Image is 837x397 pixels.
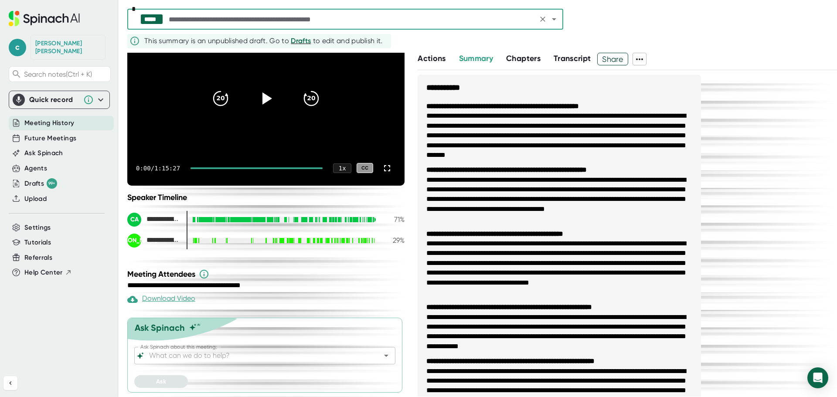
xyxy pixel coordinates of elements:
[13,91,106,109] div: Quick record
[135,322,185,333] div: Ask Spinach
[24,70,108,78] span: Search notes (Ctrl + K)
[24,194,47,204] button: Upload
[506,54,541,63] span: Chapters
[127,234,141,248] div: [PERSON_NAME]
[136,165,180,172] div: 0:00 / 1:15:27
[47,178,57,189] div: 99+
[147,349,367,362] input: What can we do to help?
[9,39,26,56] span: c
[357,163,373,173] div: CC
[127,294,195,305] div: Download Video
[554,54,591,63] span: Transcript
[554,53,591,64] button: Transcript
[127,213,141,227] div: CA
[127,234,180,248] div: Jessica Moore - Sys Analyst
[333,163,351,173] div: 1 x
[291,37,311,45] span: Drafts
[418,54,446,63] span: Actions
[127,193,405,202] div: Speaker Timeline
[134,375,188,388] button: Ask
[459,54,493,63] span: Summary
[383,236,405,244] div: 29 %
[24,253,52,263] button: Referrals
[127,269,407,279] div: Meeting Attendees
[3,376,17,390] button: Collapse sidebar
[156,378,166,385] span: Ask
[548,13,560,25] button: Open
[598,51,628,67] span: Share
[24,163,47,173] button: Agents
[24,268,72,278] button: Help Center
[291,36,311,46] button: Drafts
[807,367,828,388] div: Open Intercom Messenger
[459,53,493,64] button: Summary
[24,118,74,128] button: Meeting History
[24,268,63,278] span: Help Center
[380,349,392,362] button: Open
[127,213,180,227] div: Candace Aragon
[418,53,446,64] button: Actions
[144,36,383,46] div: This summary is an unpublished draft. Go to to edit and publish it.
[506,53,541,64] button: Chapters
[537,13,549,25] button: Clear
[24,178,57,189] div: Drafts
[383,215,405,224] div: 71 %
[597,53,628,65] button: Share
[24,238,51,248] button: Tutorials
[24,148,63,158] button: Ask Spinach
[24,133,76,143] button: Future Meetings
[24,178,57,189] button: Drafts 99+
[24,223,51,233] button: Settings
[35,40,101,55] div: Candace Aragon
[29,95,79,104] div: Quick record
